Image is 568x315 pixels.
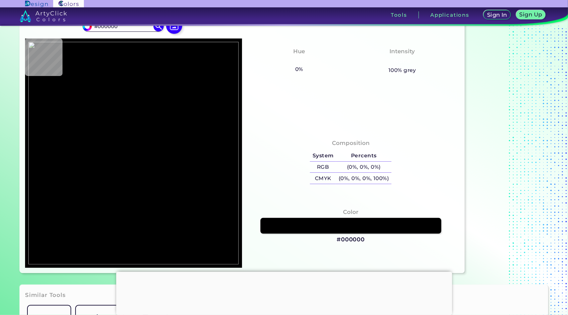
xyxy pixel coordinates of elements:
[391,12,407,17] h3: Tools
[518,11,544,19] a: Sign Up
[153,21,163,31] img: icon search
[337,236,365,244] h3: #000000
[310,162,336,173] h5: RGB
[28,42,239,264] img: 264894d6-c317-4c6f-92be-f53d776dd6d2
[336,150,391,161] h5: Percents
[391,57,414,65] h3: None
[488,12,506,17] h5: Sign In
[293,65,306,74] h5: 0%
[388,66,416,75] h5: 100% grey
[116,272,452,313] iframe: Advertisement
[92,22,154,31] input: type color..
[390,47,415,56] h4: Intensity
[343,207,358,217] h4: Color
[485,11,509,19] a: Sign In
[430,12,469,17] h3: Applications
[288,57,310,65] h3: None
[332,138,370,148] h4: Composition
[336,162,391,173] h5: (0%, 0%, 0%)
[310,150,336,161] h5: System
[336,173,391,184] h5: (0%, 0%, 0%, 100%)
[25,1,47,7] img: ArtyClick Design logo
[521,12,541,17] h5: Sign Up
[166,18,182,34] img: icon picture
[20,10,67,22] img: logo_artyclick_colors_white.svg
[293,47,305,56] h4: Hue
[310,173,336,184] h5: CMYK
[25,291,66,299] h3: Similar Tools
